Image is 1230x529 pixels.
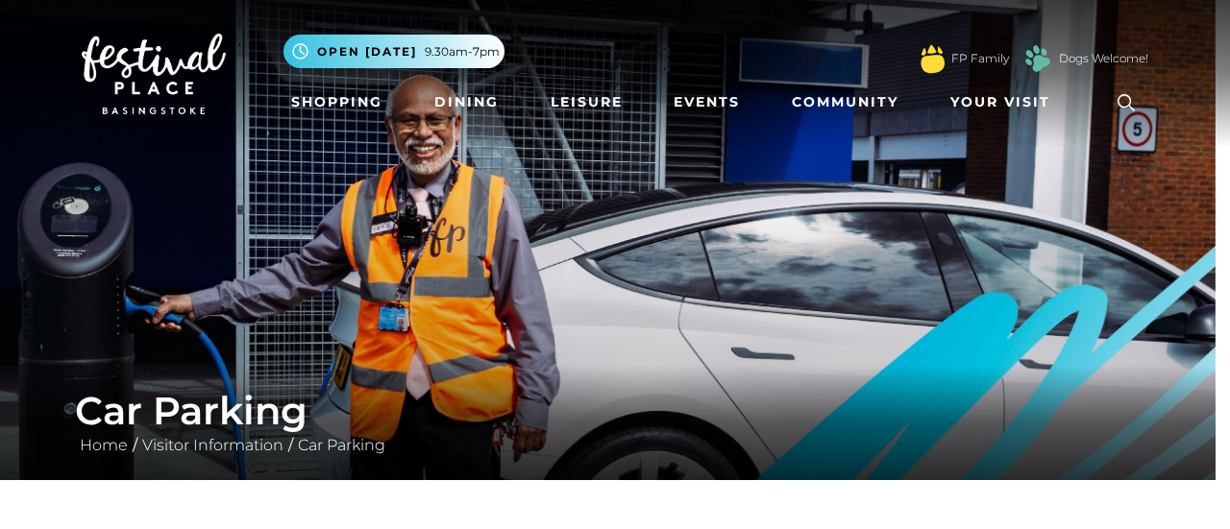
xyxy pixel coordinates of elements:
[283,35,504,68] button: Open [DATE] 9.30am-7pm
[283,84,390,120] a: Shopping
[425,43,500,60] span: 9.30am-7pm
[784,84,906,120] a: Community
[943,84,1068,120] a: Your Visit
[543,84,630,120] a: Leisure
[82,34,226,114] img: Festival Place Logo
[317,43,417,60] span: Open [DATE]
[1059,50,1148,67] a: Dogs Welcome!
[666,84,748,120] a: Events
[951,50,1009,67] a: FP Family
[950,92,1050,112] span: Your Visit
[427,84,506,120] a: Dining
